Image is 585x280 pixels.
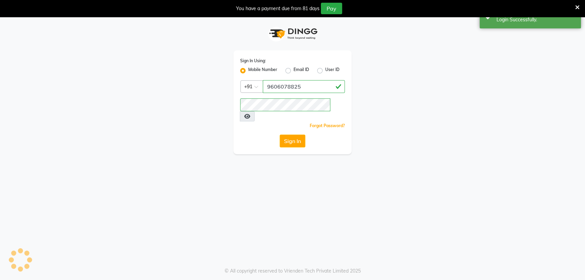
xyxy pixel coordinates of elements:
label: Mobile Number [248,67,277,75]
div: Login Successfully. [497,16,576,23]
div: You have a payment due from 81 days [236,5,320,12]
button: Pay [321,3,342,14]
img: logo1.svg [265,24,320,44]
button: Sign In [280,135,305,147]
label: User ID [325,67,339,75]
label: Sign In Using: [240,58,266,64]
label: Email ID [294,67,309,75]
input: Username [240,98,330,111]
input: Username [263,80,345,93]
a: Forgot Password? [310,123,345,128]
